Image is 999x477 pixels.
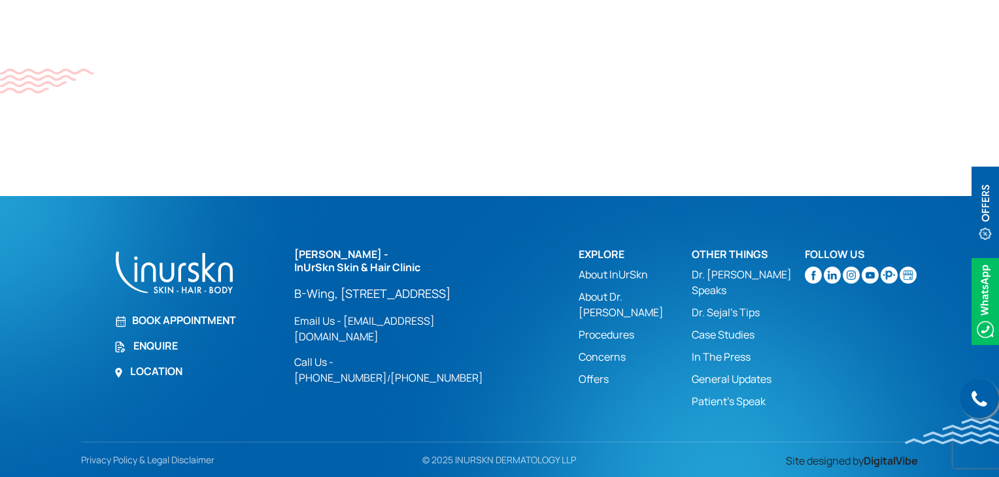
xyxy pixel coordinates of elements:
[579,289,692,320] a: About Dr. [PERSON_NAME]
[579,267,692,282] a: About InUrSkn
[390,370,483,385] a: [PHONE_NUMBER]
[692,327,805,342] a: Case Studies
[692,349,805,365] a: In The Press
[900,267,917,284] img: Skin-and-Hair-Clinic
[294,248,563,385] div: /
[972,293,999,308] a: Whatsappicon
[805,267,822,284] img: facebook
[579,371,692,387] a: Offers
[114,316,126,327] img: Book Appointment
[294,286,511,301] a: B-Wing, [STREET_ADDRESS]
[973,454,983,464] img: up-blue-arrow.svg
[114,368,124,378] img: Location
[692,304,805,320] a: Dr. Sejal's Tips
[864,453,918,468] span: DigitalVibe
[579,248,692,261] h2: Explore
[972,258,999,345] img: Whatsappicon
[114,312,279,328] a: Book Appointment
[881,267,898,284] img: sejal-saheta-dermatologist
[692,248,805,261] h2: Other Things
[805,248,918,261] h2: Follow Us
[294,313,511,344] a: Email Us - [EMAIL_ADDRESS][DOMAIN_NAME]
[862,267,879,284] img: youtube
[824,267,841,284] img: linkedin
[843,267,860,284] img: instagram
[294,355,387,385] a: Call Us - [PHONE_NUMBER]
[692,267,805,298] a: Dr. [PERSON_NAME] Speaks
[905,418,999,444] img: bluewave
[579,327,692,342] a: Procedures
[972,167,999,254] img: offerBt
[114,338,279,354] a: Enquire
[692,393,805,409] a: Patient’s Speak
[114,363,279,379] a: Location
[114,340,127,354] img: Enquire
[692,371,805,387] a: General Updates
[114,248,235,296] img: inurskn-footer-logo
[81,453,221,466] a: Privacy Policy & Legal Disclaimer
[579,349,692,365] a: Concerns
[365,453,634,467] div: © 2025 INURSKN DERMATOLOGY LLP
[294,248,511,273] h2: [PERSON_NAME] - InUrSkn Skin & Hair Clinic
[641,453,926,469] div: Site designed by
